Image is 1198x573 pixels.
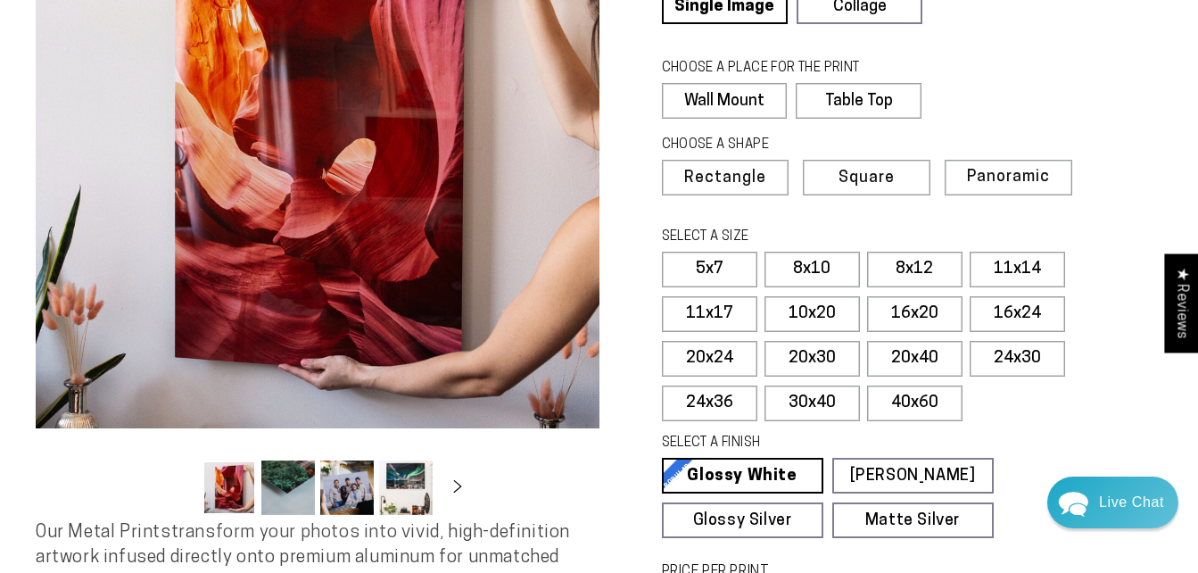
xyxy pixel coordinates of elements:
[970,252,1065,287] label: 11x14
[839,170,895,187] span: Square
[867,252,963,287] label: 8x12
[832,458,994,494] a: [PERSON_NAME]
[1047,477,1178,528] div: Chat widget toggle
[764,341,860,377] label: 20x30
[261,461,315,515] button: Load image 2 in gallery view
[764,252,860,287] label: 8x10
[202,461,256,515] button: Load image 1 in gallery view
[662,341,757,377] label: 20x24
[967,169,1050,186] span: Panoramic
[662,59,905,79] legend: CHOOSE A PLACE FOR THE PRINT
[662,386,757,421] label: 24x36
[662,502,823,538] a: Glossy Silver
[662,252,757,287] label: 5x7
[662,296,757,332] label: 11x17
[867,341,963,377] label: 20x40
[867,296,963,332] label: 16x20
[1164,253,1198,353] div: Click to open Judge.me floating reviews tab
[662,83,788,119] label: Wall Mount
[438,468,477,507] button: Slide right
[684,170,766,187] span: Rectangle
[867,386,963,421] label: 40x60
[764,386,860,421] label: 30x40
[796,83,921,119] label: Table Top
[379,461,433,515] button: Load image 4 in gallery view
[320,461,374,515] button: Load image 3 in gallery view
[970,341,1065,377] label: 24x30
[662,228,955,247] legend: SELECT A SIZE
[764,296,860,332] label: 10x20
[832,502,994,538] a: Matte Silver
[662,434,955,453] legend: SELECT A FINISH
[662,458,823,494] a: Glossy White
[662,136,908,155] legend: CHOOSE A SHAPE
[1099,477,1164,528] div: Contact Us Directly
[158,468,197,507] button: Slide left
[970,296,1065,332] label: 16x24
